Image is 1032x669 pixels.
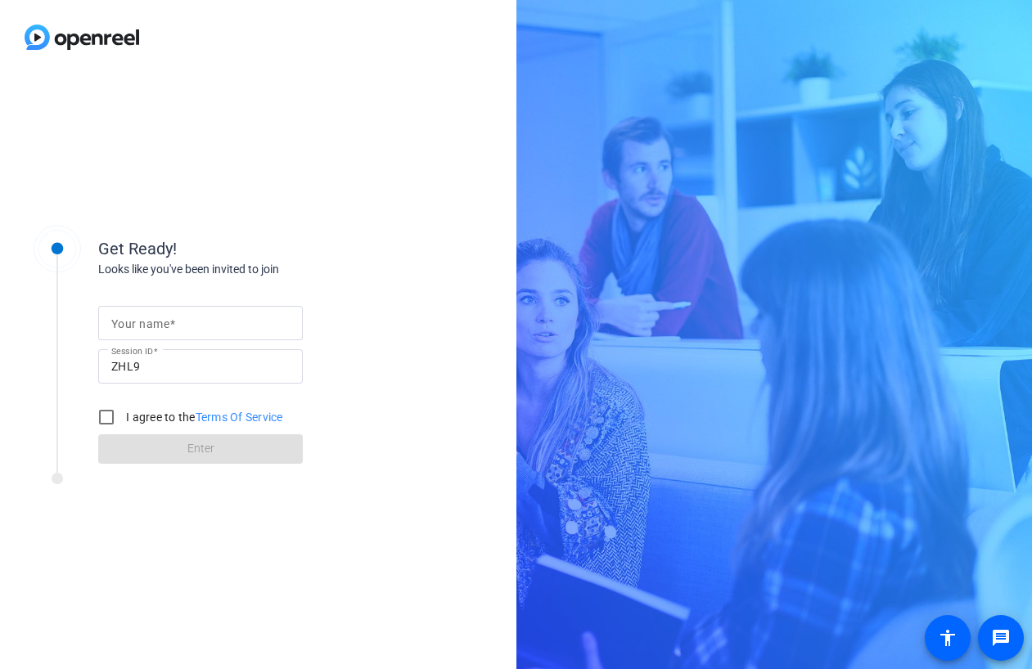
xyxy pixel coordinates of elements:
[196,411,283,424] a: Terms Of Service
[938,628,958,648] mat-icon: accessibility
[123,409,283,425] label: I agree to the
[98,236,426,261] div: Get Ready!
[111,346,153,356] mat-label: Session ID
[991,628,1011,648] mat-icon: message
[111,317,169,330] mat-label: Your name
[98,261,426,278] div: Looks like you've been invited to join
